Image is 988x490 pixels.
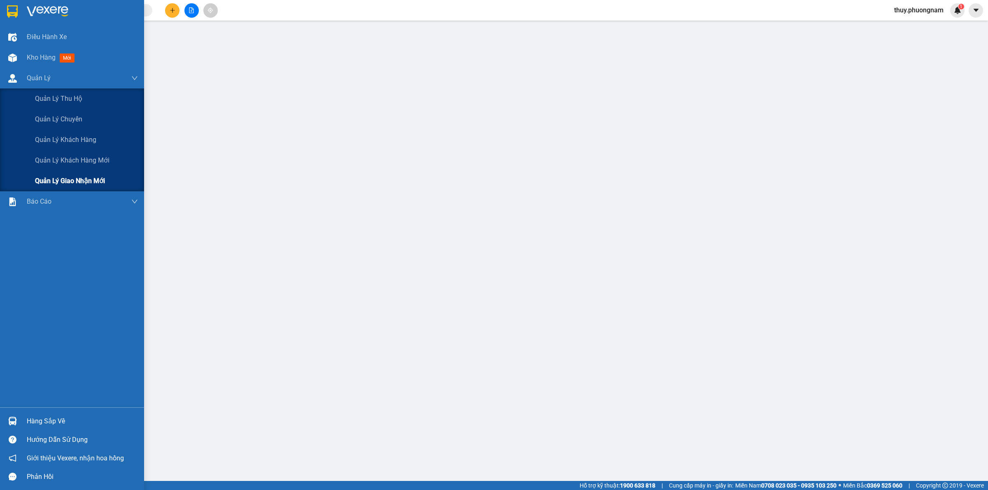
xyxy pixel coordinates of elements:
span: thuy.phuongnam [888,5,950,15]
sup: 1 [958,4,964,9]
button: file-add [184,3,199,18]
span: 1 [960,4,962,9]
span: | [909,481,910,490]
span: down [131,198,138,205]
strong: 0369 525 060 [867,482,902,489]
img: icon-new-feature [954,7,961,14]
span: Điều hành xe [27,32,67,42]
span: Giới thiệu Vexere, nhận hoa hồng [27,453,124,463]
span: Báo cáo [27,196,51,207]
span: down [131,75,138,81]
span: Miền Bắc [843,481,902,490]
span: Quản lý khách hàng [35,135,96,145]
span: caret-down [972,7,980,14]
span: plus [170,7,175,13]
img: logo-vxr [7,5,18,18]
button: caret-down [969,3,983,18]
span: message [9,473,16,481]
span: Quản lý khách hàng mới [35,155,110,165]
div: Hàng sắp về [27,415,138,427]
button: plus [165,3,179,18]
span: Hỗ trợ kỹ thuật: [580,481,655,490]
span: | [662,481,663,490]
span: Quản lý thu hộ [35,93,82,104]
span: Kho hàng [27,53,56,61]
img: warehouse-icon [8,74,17,83]
span: Quản lý giao nhận mới [35,176,105,186]
div: Hướng dẫn sử dụng [27,434,138,446]
span: Cung cấp máy in - giấy in: [669,481,733,490]
img: solution-icon [8,197,17,206]
span: Miền Nam [735,481,837,490]
span: copyright [942,483,948,488]
span: Quản lý chuyến [35,114,82,124]
img: warehouse-icon [8,33,17,42]
span: aim [207,7,213,13]
strong: 0708 023 035 - 0935 103 250 [761,482,837,489]
span: question-circle [9,436,16,444]
img: warehouse-icon [8,53,17,62]
strong: 1900 633 818 [620,482,655,489]
span: mới [60,53,75,63]
span: Quản Lý [27,73,51,83]
span: notification [9,454,16,462]
button: aim [203,3,218,18]
span: ⚪️ [839,484,841,487]
img: warehouse-icon [8,417,17,425]
span: file-add [189,7,194,13]
div: Phản hồi [27,471,138,483]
